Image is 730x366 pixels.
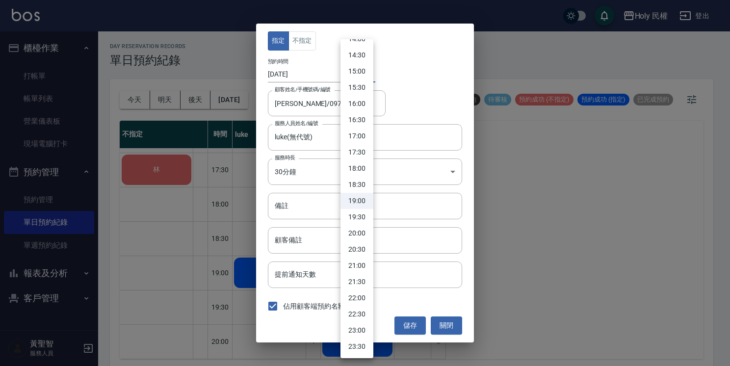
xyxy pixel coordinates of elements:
li: 17:00 [340,128,373,144]
li: 18:00 [340,160,373,177]
li: 22:30 [340,306,373,322]
li: 21:00 [340,258,373,274]
li: 21:30 [340,274,373,290]
li: 15:00 [340,63,373,79]
li: 19:30 [340,209,373,225]
li: 20:00 [340,225,373,241]
li: 23:00 [340,322,373,339]
li: 17:30 [340,144,373,160]
li: 19:00 [340,193,373,209]
li: 14:30 [340,47,373,63]
li: 20:30 [340,241,373,258]
li: 18:30 [340,177,373,193]
li: 16:30 [340,112,373,128]
li: 23:30 [340,339,373,355]
li: 15:30 [340,79,373,96]
li: 22:00 [340,290,373,306]
li: 14:00 [340,31,373,47]
li: 16:00 [340,96,373,112]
